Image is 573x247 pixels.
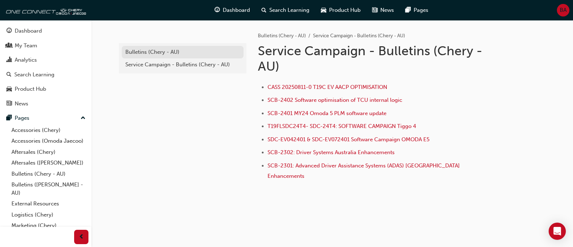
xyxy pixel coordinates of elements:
[15,27,42,35] div: Dashboard
[3,82,88,96] a: Product Hub
[414,6,428,14] span: Pages
[6,86,12,92] span: car-icon
[9,125,88,136] a: Accessories (Chery)
[256,3,315,18] a: search-iconSearch Learning
[14,71,54,79] div: Search Learning
[269,6,309,14] span: Search Learning
[549,223,566,240] div: Open Intercom Messenger
[15,85,46,93] div: Product Hub
[9,168,88,180] a: Bulletins (Chery - AU)
[9,198,88,209] a: External Resources
[258,33,306,39] a: Bulletins (Chery - AU)
[3,111,88,125] button: Pages
[3,68,88,81] a: Search Learning
[268,149,395,156] a: SCB-2302: Driver Systems Australia Enhancements
[6,28,12,34] span: guage-icon
[268,110,386,117] a: SCB-2401 MY24 Omoda 5 PLM software update
[268,97,402,103] a: SCB-2402 Software optimisation of TCU internal logic
[329,6,361,14] span: Product Hub
[215,6,220,15] span: guage-icon
[400,3,434,18] a: pages-iconPages
[9,157,88,168] a: Aftersales ([PERSON_NAME])
[3,23,88,111] button: DashboardMy TeamAnalyticsSearch LearningProduct HubNews
[81,114,86,123] span: up-icon
[6,115,12,122] span: pages-icon
[9,147,88,158] a: Aftersales (Chery)
[268,136,429,143] a: SDC-EV042401 & SDC-EV072401 Software Campaign OMODA E5
[122,46,244,58] a: Bulletins (Chery - AU)
[380,6,394,14] span: News
[313,32,405,40] li: Service Campaign - Bulletins (Chery - AU)
[560,6,567,14] span: BA
[9,179,88,198] a: Bulletins ([PERSON_NAME] - AU)
[15,56,37,64] div: Analytics
[9,220,88,231] a: Marketing (Chery)
[557,4,569,16] button: BA
[15,100,28,108] div: News
[405,6,411,15] span: pages-icon
[315,3,366,18] a: car-iconProduct Hub
[223,6,250,14] span: Dashboard
[268,123,416,129] a: T19FLSDC24T4- SDC-24T4: SOFTWARE CAMPAIGN Tiggo 4
[122,58,244,71] a: Service Campaign - Bulletins (Chery - AU)
[125,48,240,56] div: Bulletins (Chery - AU)
[3,53,88,67] a: Analytics
[268,162,461,179] a: SCB-2301: Advanced Driver Assistance Systems (ADAS) [GEOGRAPHIC_DATA] Enhancements
[3,39,88,52] a: My Team
[15,114,29,122] div: Pages
[268,84,387,90] a: CASS 20250811-0 T19C EV AACP OPTIMISATION
[3,24,88,38] a: Dashboard
[6,57,12,63] span: chart-icon
[321,6,326,15] span: car-icon
[258,43,493,74] h1: Service Campaign - Bulletins (Chery - AU)
[15,42,37,50] div: My Team
[6,43,12,49] span: people-icon
[125,61,240,69] div: Service Campaign - Bulletins (Chery - AU)
[9,136,88,147] a: Accessories (Omoda Jaecoo)
[261,6,266,15] span: search-icon
[366,3,400,18] a: news-iconNews
[4,3,86,17] img: oneconnect
[209,3,256,18] a: guage-iconDashboard
[79,233,84,242] span: prev-icon
[6,72,11,78] span: search-icon
[372,6,377,15] span: news-icon
[9,209,88,220] a: Logistics (Chery)
[6,101,12,107] span: news-icon
[3,97,88,110] a: News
